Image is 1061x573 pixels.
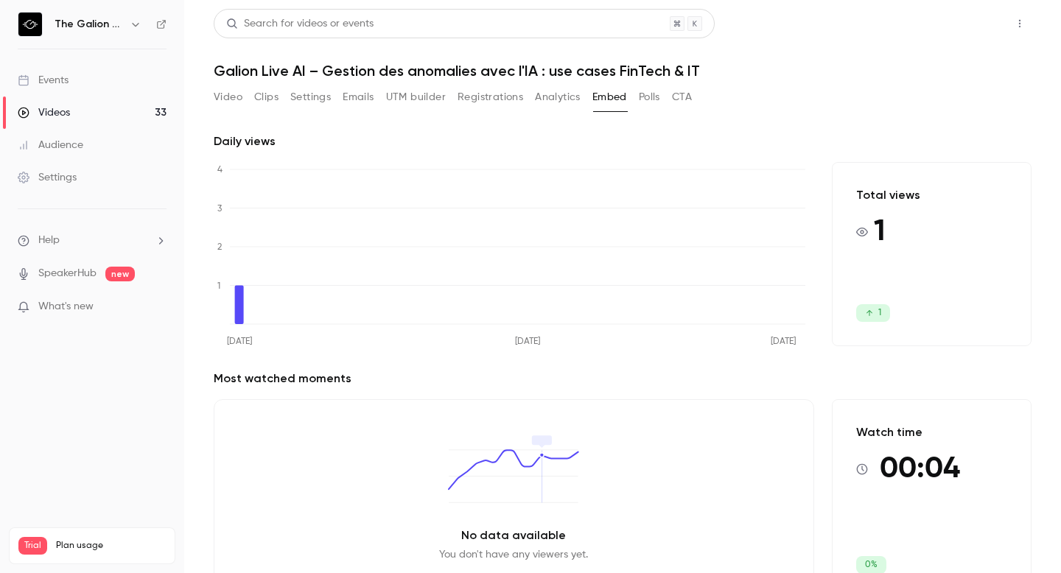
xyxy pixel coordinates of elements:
[18,233,167,248] li: help-dropdown-opener
[771,337,796,346] tspan: [DATE]
[592,85,627,109] button: Embed
[535,85,581,109] button: Analytics
[639,85,660,109] button: Polls
[217,166,223,175] tspan: 4
[214,62,1032,80] h1: Galion Live AI – Gestion des anomalies avec l'IA : use cases FinTech & IT
[874,210,885,254] span: 1
[214,85,242,109] button: Video
[461,527,566,544] p: No data available
[439,547,588,562] p: You don't have any viewers yet.
[38,266,97,281] a: SpeakerHub
[18,138,83,152] div: Audience
[458,85,523,109] button: Registrations
[18,13,42,36] img: The Galion Project
[149,300,167,314] iframe: Noticeable Trigger
[672,85,692,109] button: CTA
[880,447,960,491] span: 00:04
[214,133,1032,150] h2: Daily views
[18,105,70,120] div: Videos
[18,170,77,185] div: Settings
[343,85,374,109] button: Emails
[217,282,220,291] tspan: 1
[386,85,446,109] button: UTM builder
[18,73,69,88] div: Events
[938,9,996,38] button: Share
[214,370,1032,387] h2: Most watched moments
[856,304,890,322] span: 1
[56,540,166,552] span: Plan usage
[38,233,60,248] span: Help
[856,423,960,441] p: Watch time
[55,17,124,32] h6: The Galion Project
[254,85,279,109] button: Clips
[515,337,540,346] tspan: [DATE]
[38,299,94,314] span: What's new
[105,267,135,281] span: new
[217,205,222,214] tspan: 3
[226,16,374,32] div: Search for videos or events
[1008,12,1032,35] button: Top Bar Actions
[290,85,331,109] button: Settings
[227,337,252,346] tspan: [DATE]
[18,537,47,555] span: Trial
[217,243,222,252] tspan: 2
[856,186,920,204] p: Total views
